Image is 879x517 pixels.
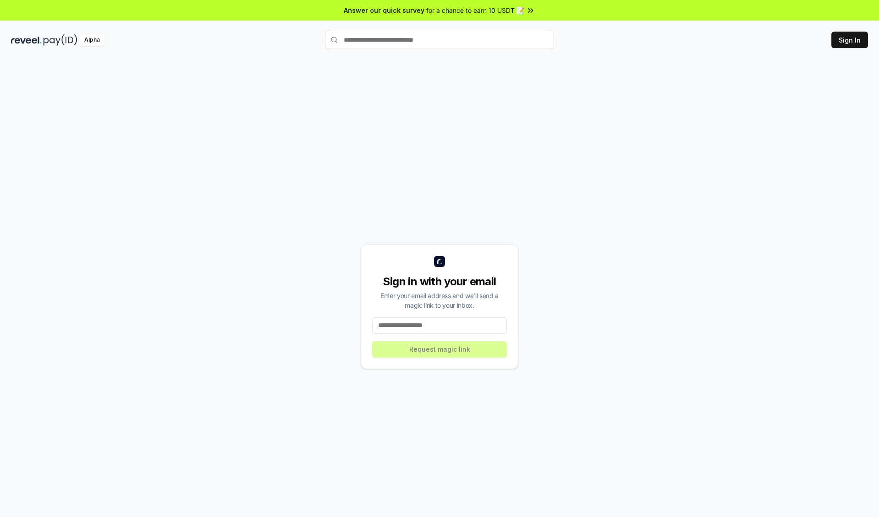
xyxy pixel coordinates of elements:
img: pay_id [43,34,77,46]
img: logo_small [434,256,445,267]
div: Enter your email address and we’ll send a magic link to your inbox. [372,291,507,310]
button: Sign In [831,32,868,48]
span: for a chance to earn 10 USDT 📝 [426,5,524,15]
img: reveel_dark [11,34,42,46]
div: Alpha [79,34,105,46]
div: Sign in with your email [372,274,507,289]
span: Answer our quick survey [344,5,424,15]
